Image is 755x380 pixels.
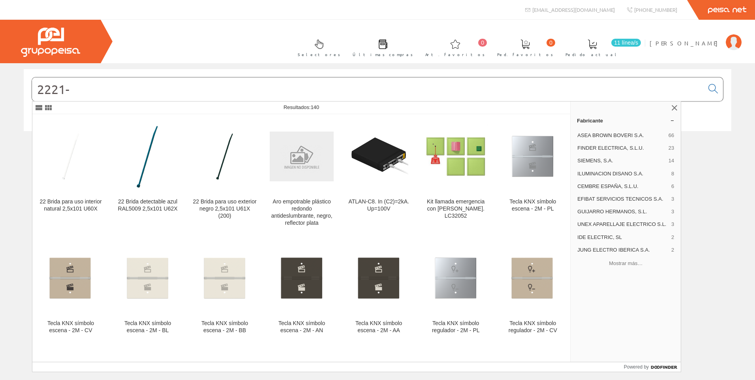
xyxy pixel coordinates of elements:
[298,51,340,58] span: Selectores
[116,320,180,334] div: Tecla KNX símbolo escena - 2M - BL
[340,115,417,236] a: ATLAN-C8. In (C2)=2kA. Up=100V ATLAN-C8. In (C2)=2kA. Up=100V
[116,198,180,213] div: 22 Brida detectable azul RAL5009 2,5x101 U62X
[671,208,674,215] span: 3
[650,33,742,40] a: [PERSON_NAME]
[532,6,615,13] span: [EMAIL_ADDRESS][DOMAIN_NAME]
[501,320,565,334] div: Tecla KNX símbolo regulador - 2M - CV
[284,104,319,110] span: Resultados:
[193,198,257,220] div: 22 Brida para uso exterior negro 2,5x101 U61X (200)
[574,257,678,270] button: Mostrar más…
[650,39,722,47] span: [PERSON_NAME]
[671,234,674,241] span: 2
[39,198,103,213] div: 22 Brida para uso interior natural 2,5x101 U60X
[624,363,649,371] span: Powered by
[109,236,186,343] a: Tecla KNX símbolo escena - 2M - BL Tecla KNX símbolo escena - 2M - BL
[263,115,340,236] a: Aro empotrable plástico redondo antideslumbrante, negro, reflector plata Aro empotrable plástico ...
[577,170,668,177] span: ILUMINACION DISANO S.A.
[270,132,334,182] img: Aro empotrable plástico redondo antideslumbrante, negro, reflector plata
[671,170,674,177] span: 8
[478,39,487,47] span: 0
[501,124,565,188] img: Tecla KNX símbolo escena - 2M - PL
[425,51,485,58] span: Art. favoritos
[116,246,180,310] img: Tecla KNX símbolo escena - 2M - BL
[577,157,665,164] span: SIEMENS, S.A.
[501,246,565,310] img: Tecla KNX símbolo regulador - 2M - CV
[669,145,674,152] span: 23
[547,39,555,47] span: 0
[270,246,334,310] img: Tecla KNX símbolo escena - 2M - AN
[32,236,109,343] a: Tecla KNX símbolo escena - 2M - CV Tecla KNX símbolo escena - 2M - CV
[340,236,417,343] a: Tecla KNX símbolo escena - 2M - AA Tecla KNX símbolo escena - 2M - AA
[201,121,248,192] img: 22 Brida para uso exterior negro 2,5x101 U61X (200)
[577,208,668,215] span: GUIJARRO HERMANOS, S.L.
[558,33,643,62] a: 11 línea/s Pedido actual
[669,157,674,164] span: 14
[24,141,731,148] div: © Grupo Peisa
[21,28,80,57] img: Grupo Peisa
[349,127,408,186] img: ATLAN-C8. In (C2)=2kA. Up=100V
[417,115,494,236] a: Kit llamada emergencia con SAI. LC32052 Kit llamada emergencia con [PERSON_NAME]. LC32052
[634,6,677,13] span: [PHONE_NUMBER]
[186,236,263,343] a: Tecla KNX símbolo escena - 2M - BB Tecla KNX símbolo escena - 2M - BB
[565,51,619,58] span: Pedido actual
[263,236,340,343] a: Tecla KNX símbolo escena - 2M - AN Tecla KNX símbolo escena - 2M - AN
[347,198,411,213] div: ATLAN-C8. In (C2)=2kA. Up=100V
[424,198,488,220] div: Kit llamada emergencia con [PERSON_NAME]. LC32052
[577,234,668,241] span: IDE ELECTRIC, SL
[497,51,553,58] span: Ped. favoritos
[193,320,257,334] div: Tecla KNX símbolo escena - 2M - BB
[577,132,665,139] span: ASEA BROWN BOVERI S.A.
[116,124,180,188] img: 22 Brida detectable azul RAL5009 2,5x101 U62X
[577,246,668,254] span: JUNG ELECTRO IBERICA S.A.
[624,362,681,372] a: Powered by
[671,221,674,228] span: 3
[577,196,668,203] span: EFIBAT SERVICIOS TECNICOS S.A.
[109,115,186,236] a: 22 Brida detectable azul RAL5009 2,5x101 U62X 22 Brida detectable azul RAL5009 2,5x101 U62X
[501,198,565,213] div: Tecla KNX símbolo escena - 2M - PL
[186,115,263,236] a: 22 Brida para uso exterior negro 2,5x101 U61X (200) 22 Brida para uso exterior negro 2,5x101 U61X...
[494,236,571,343] a: Tecla KNX símbolo regulador - 2M - CV Tecla KNX símbolo regulador - 2M - CV
[345,33,417,62] a: Últimas compras
[577,221,668,228] span: UNEX APARELLAJE ELECTRICO S.L.
[671,183,674,190] span: 6
[347,246,411,310] img: Tecla KNX símbolo escena - 2M - AA
[611,39,641,47] span: 11 línea/s
[424,320,488,334] div: Tecla KNX símbolo regulador - 2M - PL
[193,246,257,310] img: Tecla KNX símbolo escena - 2M - BB
[494,115,571,236] a: Tecla KNX símbolo escena - 2M - PL Tecla KNX símbolo escena - 2M - PL
[577,183,668,190] span: CEMBRE ESPAÑA, S.L.U.
[270,198,334,227] div: Aro empotrable plástico redondo antideslumbrante, negro, reflector plata
[39,320,103,334] div: Tecla KNX símbolo escena - 2M - CV
[424,124,488,188] img: Kit llamada emergencia con SAI. LC32052
[270,320,334,334] div: Tecla KNX símbolo escena - 2M - AN
[671,196,674,203] span: 3
[32,115,109,236] a: 22 Brida para uso interior natural 2,5x101 U60X 22 Brida para uso interior natural 2,5x101 U60X
[577,145,665,152] span: FINDER ELECTRICA, S.L.U.
[424,246,488,310] img: Tecla KNX símbolo regulador - 2M - PL
[571,114,681,127] a: Fabricante
[347,320,411,334] div: Tecla KNX símbolo escena - 2M - AA
[311,104,319,110] span: 140
[417,236,494,343] a: Tecla KNX símbolo regulador - 2M - PL Tecla KNX símbolo regulador - 2M - PL
[669,132,674,139] span: 66
[290,33,344,62] a: Selectores
[671,246,674,254] span: 2
[353,51,413,58] span: Últimas compras
[39,246,103,310] img: Tecla KNX símbolo escena - 2M - CV
[47,121,94,192] img: 22 Brida para uso interior natural 2,5x101 U60X
[32,77,704,101] input: Buscar...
